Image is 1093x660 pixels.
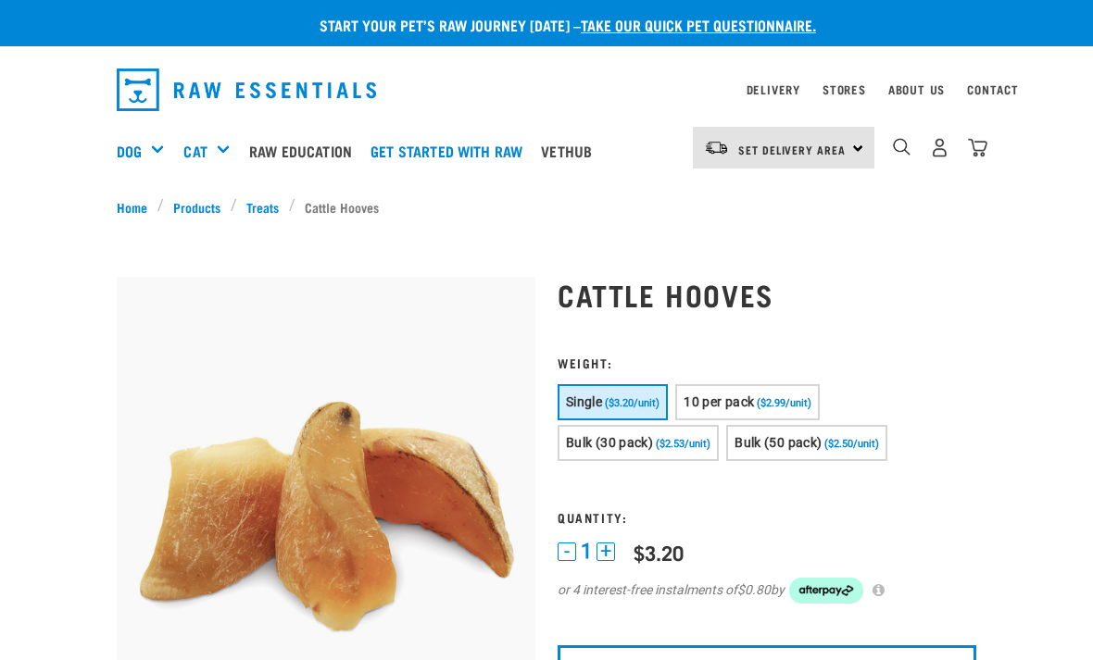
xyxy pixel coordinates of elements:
[684,394,754,409] span: 10 per pack
[581,20,816,29] a: take our quick pet questionnaire.
[536,114,606,188] a: Vethub
[726,425,887,461] button: Bulk (50 pack) ($2.50/unit)
[757,397,811,409] span: ($2.99/unit)
[558,510,976,524] h3: Quantity:
[634,541,684,564] div: $3.20
[237,197,289,217] a: Treats
[893,138,911,156] img: home-icon-1@2x.png
[164,197,231,217] a: Products
[183,140,207,162] a: Cat
[117,140,142,162] a: Dog
[597,542,615,561] button: +
[675,384,820,420] button: 10 per pack ($2.99/unit)
[558,425,719,461] button: Bulk (30 pack) ($2.53/unit)
[656,438,710,450] span: ($2.53/unit)
[930,138,949,157] img: user.png
[558,542,576,561] button: -
[737,580,771,600] span: $0.80
[968,138,987,157] img: home-icon@2x.png
[824,438,879,450] span: ($2.50/unit)
[558,384,668,420] button: Single ($3.20/unit)
[245,114,366,188] a: Raw Education
[566,435,653,450] span: Bulk (30 pack)
[117,197,976,217] nav: breadcrumbs
[102,61,991,118] nav: dropdown navigation
[735,435,822,450] span: Bulk (50 pack)
[117,197,157,217] a: Home
[117,68,376,111] img: Raw Essentials Logo
[738,146,846,153] span: Set Delivery Area
[789,578,863,604] img: Afterpay
[605,397,660,409] span: ($3.20/unit)
[747,86,800,93] a: Delivery
[823,86,866,93] a: Stores
[558,578,976,604] div: or 4 interest-free instalments of by
[558,355,976,369] h3: Weight:
[704,140,729,156] img: van-moving.png
[566,394,602,409] span: Single
[581,542,592,561] span: 1
[558,278,976,311] h1: Cattle Hooves
[967,86,1019,93] a: Contact
[888,86,945,93] a: About Us
[366,114,536,188] a: Get started with Raw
